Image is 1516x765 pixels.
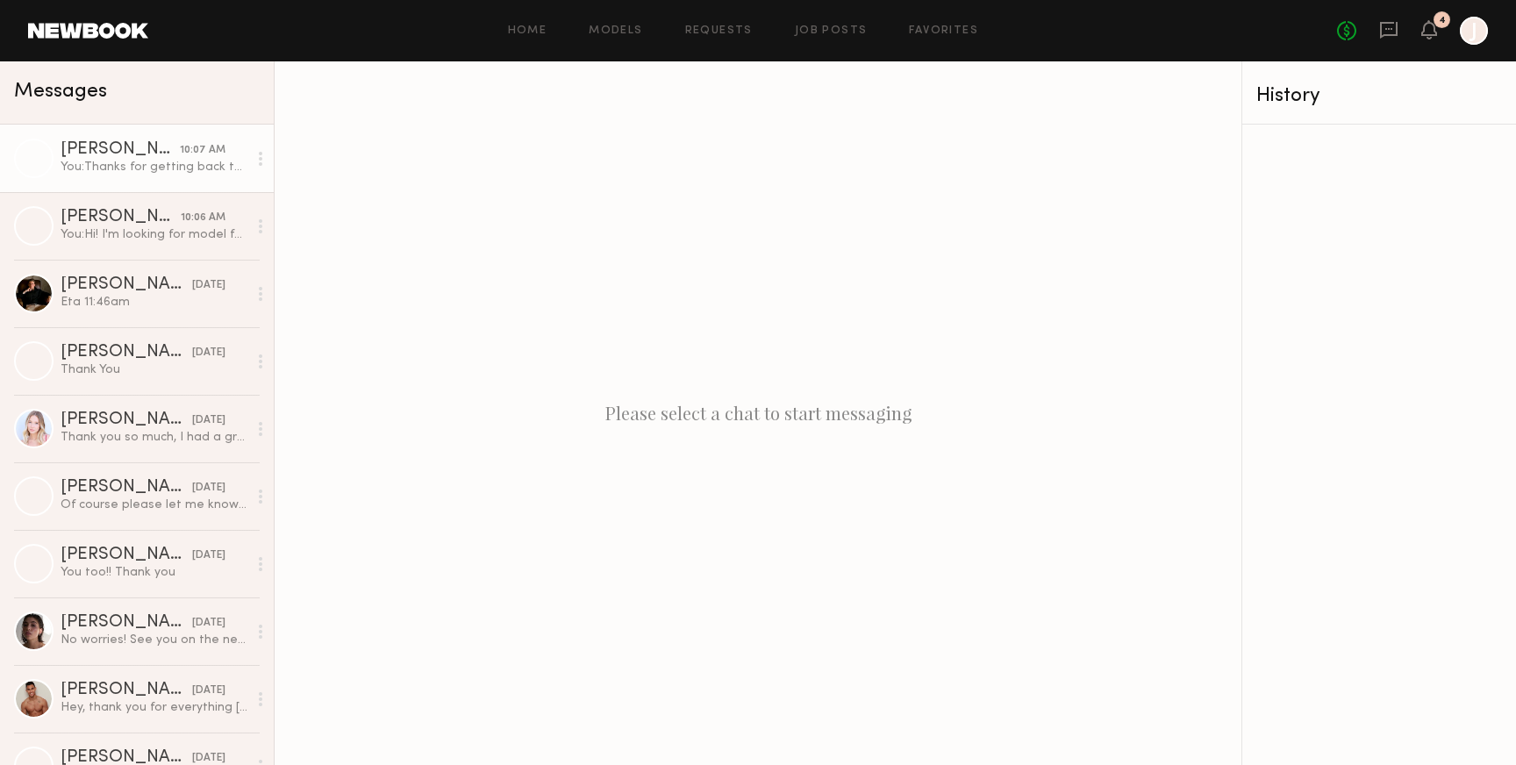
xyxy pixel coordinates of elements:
[1439,16,1446,25] div: 4
[61,141,180,159] div: [PERSON_NAME]
[192,277,225,294] div: [DATE]
[61,479,192,497] div: [PERSON_NAME]
[61,209,181,226] div: [PERSON_NAME]
[1256,86,1502,106] div: History
[61,699,247,716] div: Hey, thank you for everything [DATE]. It was great working with you two. I appreciate the polo sh...
[61,361,247,378] div: Thank You
[61,344,192,361] div: [PERSON_NAME]
[1460,17,1488,45] a: J
[61,226,247,243] div: You: Hi! I'm looking for model for my mini hour-long ecomm shoot and thought you're look would be...
[61,614,192,632] div: [PERSON_NAME]
[909,25,978,37] a: Favorites
[61,159,247,175] div: You: Thanks for getting back to me! No worries, hope we can make something happen in the future! :)
[685,25,753,37] a: Requests
[61,632,247,648] div: No worries! See you on the next one:)
[61,294,247,311] div: Eta 11:46am
[192,547,225,564] div: [DATE]
[61,497,247,513] div: Of course please let me know if anything more comes up !! Have a great shoot 🫶🏼✨
[192,480,225,497] div: [DATE]
[61,682,192,699] div: [PERSON_NAME]
[61,429,247,446] div: Thank you so much, I had a great time!! 😊
[508,25,547,37] a: Home
[192,683,225,699] div: [DATE]
[795,25,868,37] a: Job Posts
[192,615,225,632] div: [DATE]
[180,142,225,159] div: 10:07 AM
[61,276,192,294] div: [PERSON_NAME]
[14,82,107,102] span: Messages
[61,547,192,564] div: [PERSON_NAME]
[61,564,247,581] div: You too!! Thank you
[61,411,192,429] div: [PERSON_NAME]
[275,61,1241,765] div: Please select a chat to start messaging
[181,210,225,226] div: 10:06 AM
[192,412,225,429] div: [DATE]
[589,25,642,37] a: Models
[192,345,225,361] div: [DATE]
